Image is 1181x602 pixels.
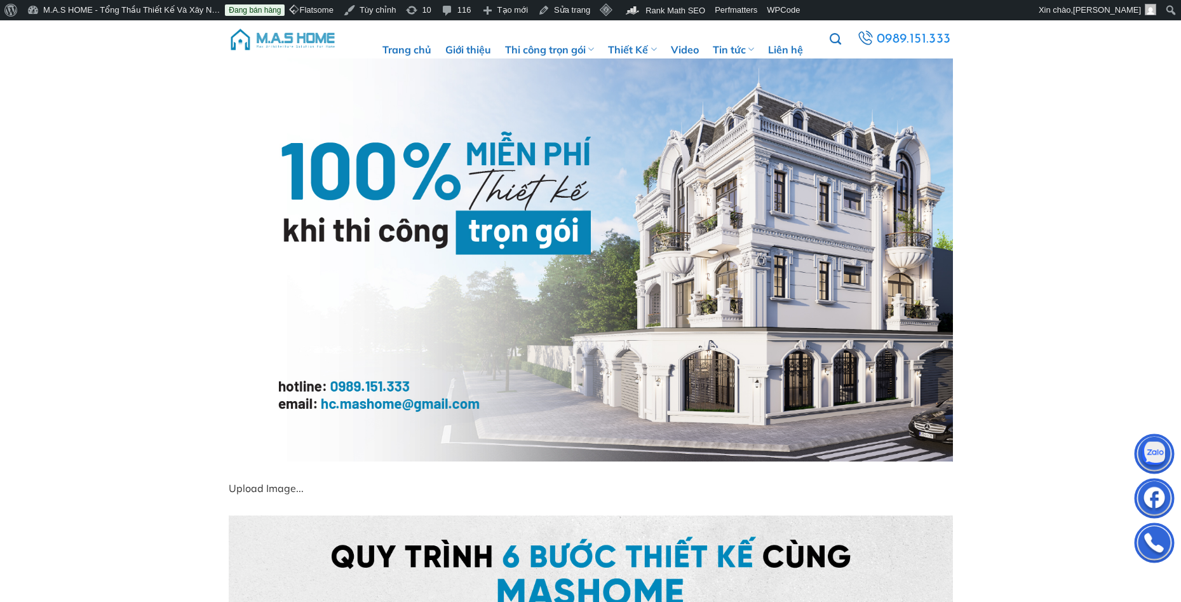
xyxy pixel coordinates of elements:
a: Tin tức [713,20,754,79]
img: Facebook [1135,481,1173,519]
a: Thiết Kế [608,20,656,79]
a: Video [671,20,699,79]
a: Tìm kiếm [830,26,841,53]
img: Zalo [1135,437,1173,475]
img: Lưu nháp tự động 1 [229,58,953,462]
img: M.A.S HOME – Tổng Thầu Thiết Kế Và Xây Nhà Trọn Gói [229,20,337,58]
img: Phone [1135,526,1173,564]
span: [PERSON_NAME] [1073,5,1141,15]
a: Đang bán hàng [225,4,285,16]
div: Upload Image... [229,481,581,497]
a: Liên hệ [768,20,803,79]
span: Rank Math SEO [645,6,705,15]
a: 0989.151.333 [855,28,952,51]
span: 0989.151.333 [877,29,951,50]
a: Giới thiệu [445,20,491,79]
a: Thi công trọn gói [505,20,594,79]
a: Trang chủ [382,20,431,79]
